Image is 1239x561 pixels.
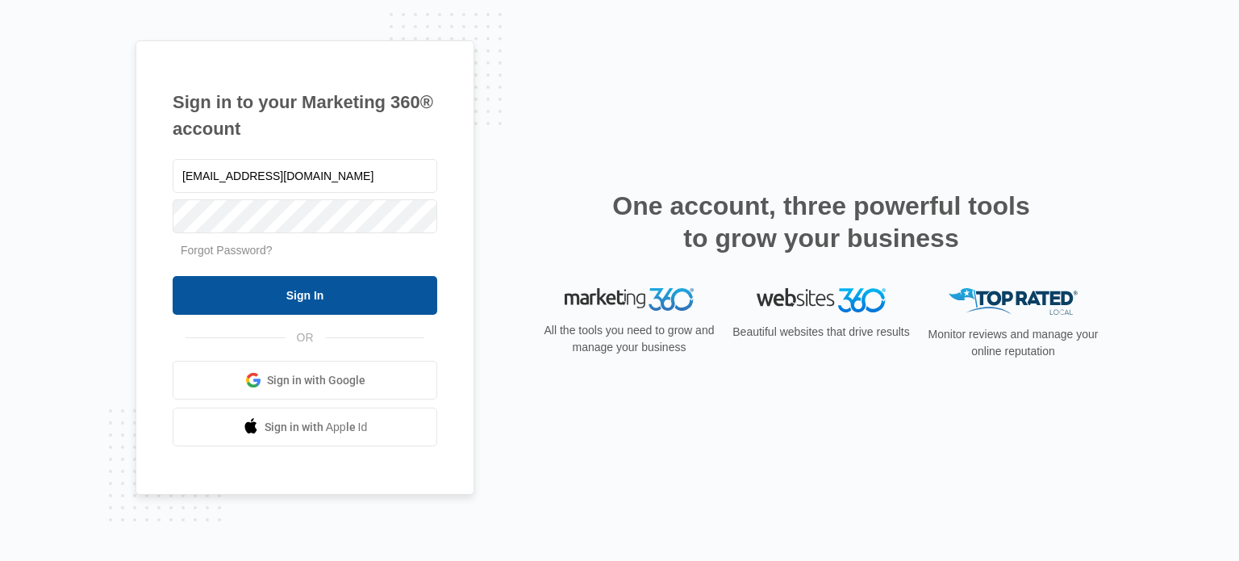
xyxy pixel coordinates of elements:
span: Sign in with Apple Id [265,419,368,436]
span: OR [286,329,325,346]
input: Email [173,159,437,193]
input: Sign In [173,276,437,315]
span: Sign in with Google [267,372,365,389]
a: Sign in with Apple Id [173,408,437,446]
h1: Sign in to your Marketing 360® account [173,89,437,142]
a: Sign in with Google [173,361,437,400]
p: All the tools you need to grow and manage your business [539,322,720,356]
img: Marketing 360 [565,288,694,311]
img: Top Rated Local [949,288,1078,315]
h2: One account, three powerful tools to grow your business [607,190,1035,254]
a: Forgot Password? [181,244,273,257]
p: Beautiful websites that drive results [731,324,912,341]
p: Monitor reviews and manage your online reputation [923,326,1103,360]
img: Websites 360 [757,288,886,312]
